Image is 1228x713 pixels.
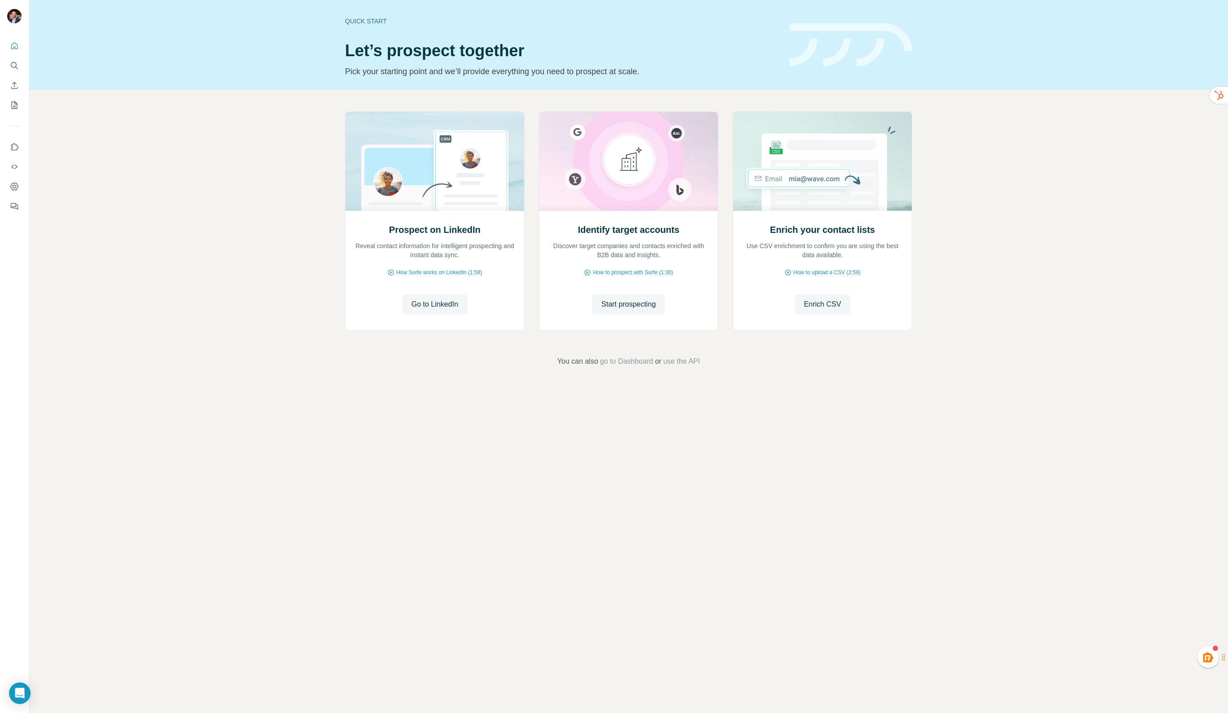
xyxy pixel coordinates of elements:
img: Identify target accounts [539,112,718,211]
button: My lists [7,97,22,113]
span: Go to LinkedIn [411,299,458,310]
button: go to Dashboard [600,356,653,367]
span: Start prospecting [601,299,656,310]
img: Prospect on LinkedIn [345,112,524,211]
img: Avatar [7,9,22,23]
p: Pick your starting point and we’ll provide everything you need to prospect at scale. [345,65,779,78]
h2: Identify target accounts [578,223,680,236]
p: Discover target companies and contacts enriched with B2B data and insights. [548,241,709,259]
button: use the API [663,356,700,367]
button: Quick start [7,38,22,54]
button: Use Surfe API [7,159,22,175]
div: Open Intercom Messenger [9,682,31,704]
h2: Enrich your contact lists [770,223,875,236]
h1: Let’s prospect together [345,42,779,60]
span: How to upload a CSV (2:59) [793,268,860,276]
button: Dashboard [7,178,22,195]
div: Quick start [345,17,779,26]
button: Go to LinkedIn [402,294,467,314]
span: Enrich CSV [804,299,841,310]
img: banner [789,23,912,67]
h2: Prospect on LinkedIn [389,223,480,236]
p: Reveal contact information for intelligent prospecting and instant data sync. [354,241,515,259]
button: Use Surfe on LinkedIn [7,139,22,155]
button: Enrich CSV [7,77,22,94]
span: or [655,356,661,367]
span: You can also [557,356,598,367]
img: Enrich your contact lists [733,112,912,211]
span: How to prospect with Surfe (1:30) [593,268,673,276]
button: Start prospecting [592,294,665,314]
span: How Surfe works on LinkedIn (1:58) [396,268,482,276]
button: Feedback [7,198,22,214]
button: Enrich CSV [795,294,850,314]
button: Search [7,58,22,74]
p: Use CSV enrichment to confirm you are using the best data available. [742,241,903,259]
